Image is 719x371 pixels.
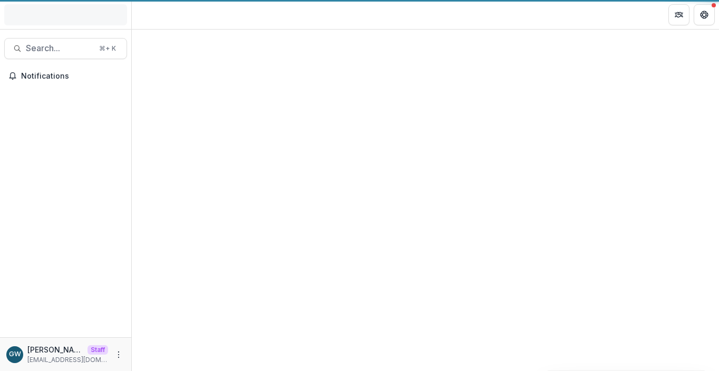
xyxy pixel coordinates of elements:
[27,355,108,365] p: [EMAIL_ADDRESS][DOMAIN_NAME]
[21,72,123,81] span: Notifications
[26,43,93,53] span: Search...
[4,38,127,59] button: Search...
[694,4,715,25] button: Get Help
[4,68,127,84] button: Notifications
[97,43,118,54] div: ⌘ + K
[88,345,108,355] p: Staff
[112,348,125,361] button: More
[668,4,689,25] button: Partners
[27,344,83,355] p: [PERSON_NAME]
[9,351,21,358] div: Grace Willig
[136,7,181,22] nav: breadcrumb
